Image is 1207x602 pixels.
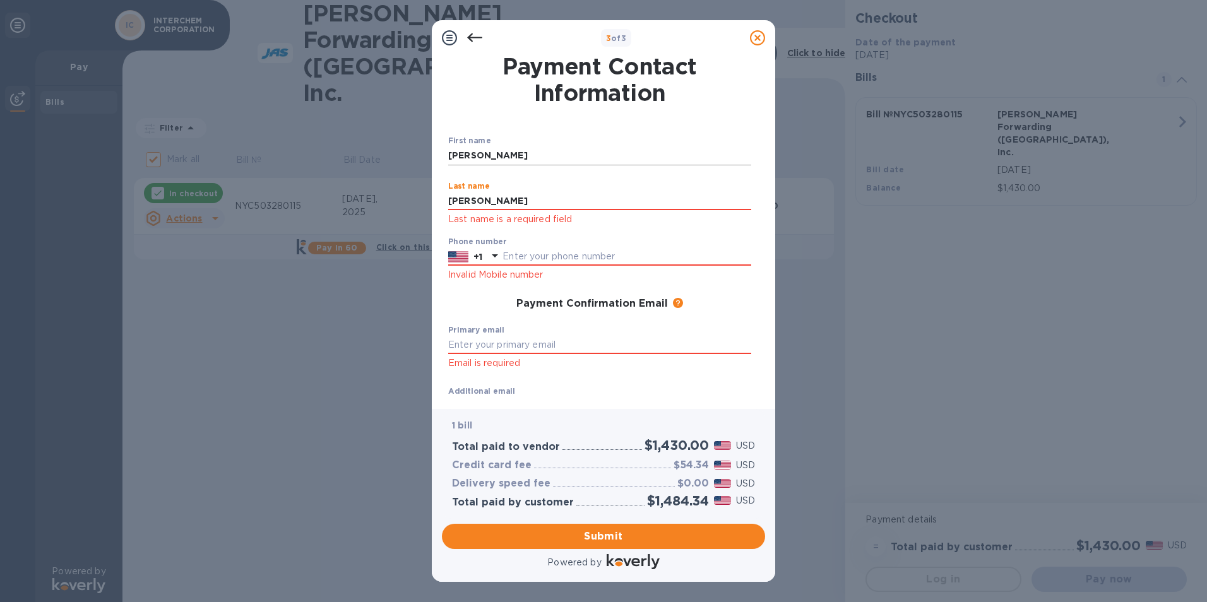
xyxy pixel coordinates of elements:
p: Invalid Mobile number [448,268,751,282]
p: USD [736,494,755,507]
h3: Total paid by customer [452,497,574,509]
h3: Delivery speed fee [452,478,550,490]
img: US [448,250,468,264]
p: Powered by [547,556,601,569]
p: USD [736,459,755,472]
img: USD [714,479,731,488]
img: Logo [607,554,660,569]
img: USD [714,461,731,469]
p: Email is required [448,356,751,370]
p: Last name is a required field [448,212,751,227]
input: Enter additional email [448,397,657,416]
label: Last name [448,182,490,190]
h2: $1,430.00 [645,437,709,453]
img: USD [714,441,731,450]
input: Enter your primary email [448,336,751,355]
span: 3 [606,33,611,43]
img: USD [714,496,731,505]
h3: Payment Confirmation Email [516,298,668,310]
p: USD [736,477,755,490]
label: Additional email [448,388,515,396]
p: USD [736,439,755,452]
button: Submit [442,524,765,549]
h3: Credit card fee [452,459,532,471]
input: Enter your last name [448,192,751,211]
label: Phone number [448,238,506,245]
b: 1 bill [452,420,472,430]
input: Enter your phone number [502,247,751,266]
span: Submit [452,529,755,544]
h3: Total paid to vendor [452,441,560,453]
input: Enter your first name [448,146,751,165]
h1: Payment Contact Information [448,53,751,106]
p: +1 [473,251,482,263]
h2: $1,484.34 [647,493,709,509]
b: of 3 [606,33,627,43]
label: First name [448,138,491,145]
h3: $54.34 [674,459,709,471]
label: Primary email [448,326,504,334]
h3: $0.00 [677,478,709,490]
